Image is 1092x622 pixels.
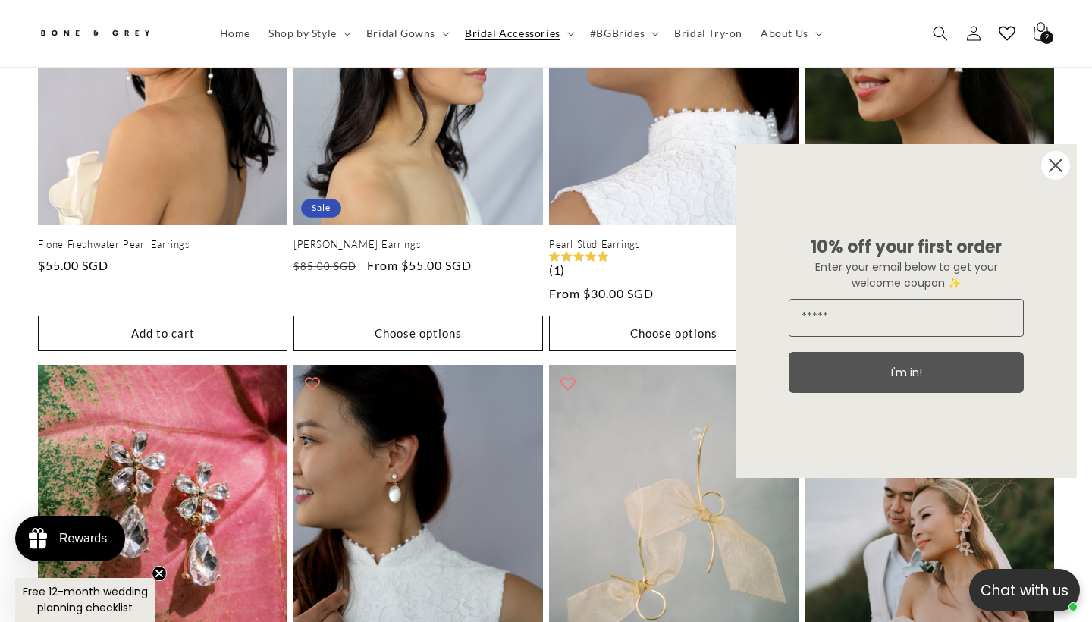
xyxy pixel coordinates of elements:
span: Shop by Style [268,27,337,40]
button: Open chatbox [969,569,1080,611]
button: Add to cart [38,316,287,351]
span: 10% off your first order [811,235,1002,259]
span: Home [220,27,250,40]
span: #BGBrides [590,27,645,40]
a: Bone and Grey Bridal [33,15,196,52]
p: Chat with us [969,580,1080,602]
div: FLYOUT Form [720,129,1092,493]
button: Choose options [549,316,799,351]
div: Rewards [59,532,107,545]
span: Enter your email below to get your welcome coupon ✨ [815,259,998,291]
button: Choose options [293,316,543,351]
button: Add to wishlist [553,369,583,399]
summary: #BGBrides [581,17,665,49]
summary: About Us [752,17,829,49]
button: Close dialog [1040,150,1071,181]
a: Home [211,17,259,49]
button: I'm in! [789,352,1024,393]
summary: Bridal Gowns [357,17,456,49]
button: Close teaser [152,566,167,581]
summary: Shop by Style [259,17,357,49]
button: Add to wishlist [42,369,72,399]
span: 2 [1045,31,1050,44]
a: Pearl Stud Earrings [549,238,799,251]
a: Bridal Try-on [665,17,752,49]
summary: Bridal Accessories [456,17,581,49]
summary: Search [924,17,957,50]
div: Free 12-month wedding planning checklistClose teaser [15,578,155,622]
a: [PERSON_NAME] Earrings [293,238,543,251]
span: Free 12-month wedding planning checklist [23,584,148,615]
span: Bridal Try-on [674,27,742,40]
span: About Us [761,27,808,40]
img: Bone and Grey Bridal [38,21,152,46]
input: Email [789,299,1024,337]
a: Fione Freshwater Pearl Earrings [38,238,287,251]
span: Bridal Accessories [465,27,560,40]
span: Bridal Gowns [366,27,435,40]
button: Add to wishlist [297,369,328,399]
